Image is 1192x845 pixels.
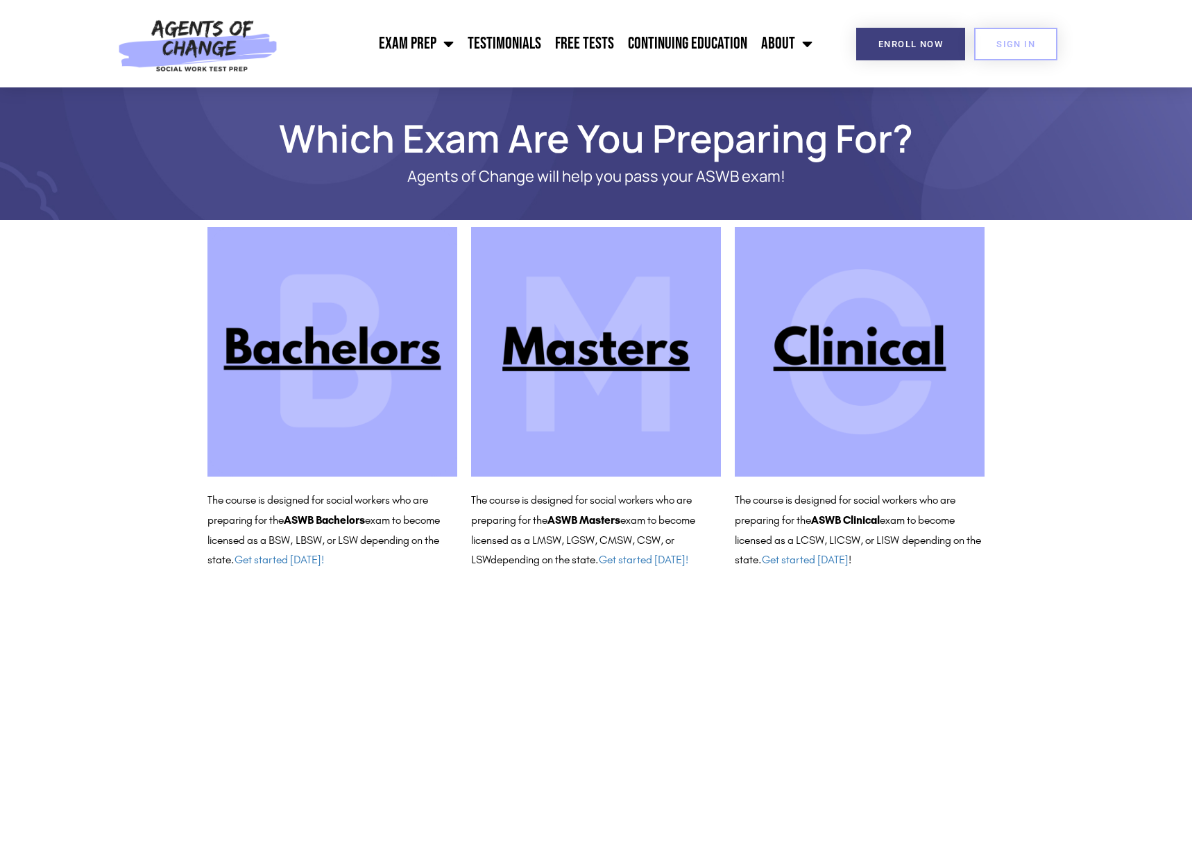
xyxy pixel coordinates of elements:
span: . ! [758,553,851,566]
b: ASWB Bachelors [284,513,365,527]
a: Testimonials [461,26,548,61]
p: Agents of Change will help you pass your ASWB exam! [256,168,936,185]
p: The course is designed for social workers who are preparing for the exam to become licensed as a ... [471,490,721,570]
span: SIGN IN [996,40,1035,49]
a: About [754,26,819,61]
a: Free Tests [548,26,621,61]
span: depending on the state. [491,553,688,566]
a: Get started [DATE]! [235,553,324,566]
b: ASWB Clinical [811,513,880,527]
a: Exam Prep [372,26,461,61]
b: ASWB Masters [547,513,620,527]
a: Get started [DATE] [762,553,849,566]
span: Enroll Now [878,40,943,49]
nav: Menu [285,26,819,61]
p: The course is designed for social workers who are preparing for the exam to become licensed as a ... [207,490,457,570]
a: Enroll Now [856,28,965,60]
a: SIGN IN [974,28,1057,60]
h1: Which Exam Are You Preparing For? [201,122,991,154]
a: Continuing Education [621,26,754,61]
p: The course is designed for social workers who are preparing for the exam to become licensed as a ... [735,490,985,570]
a: Get started [DATE]! [599,553,688,566]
